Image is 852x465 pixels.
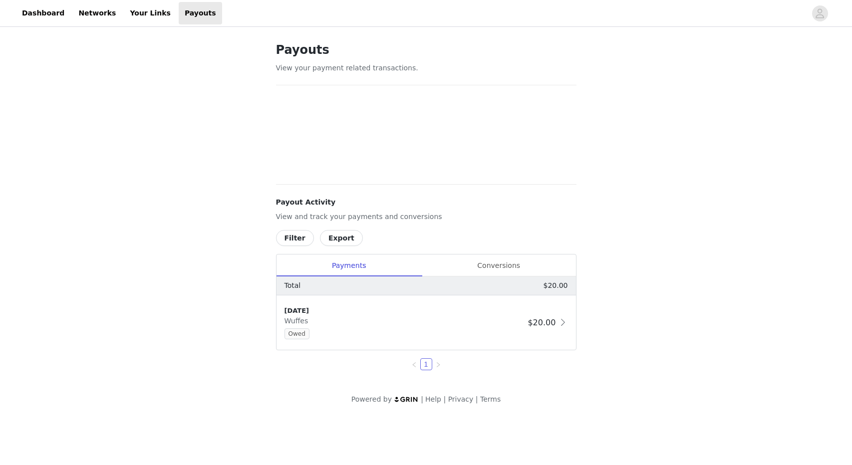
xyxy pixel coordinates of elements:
[422,254,576,277] div: Conversions
[284,317,312,325] span: Wuffes
[284,280,301,291] p: Total
[448,395,474,403] a: Privacy
[276,230,314,246] button: Filter
[276,197,576,208] h4: Payout Activity
[277,254,422,277] div: Payments
[284,328,309,339] span: Owed
[421,395,423,403] span: |
[420,358,432,370] li: 1
[528,318,556,327] span: $20.00
[815,5,825,21] div: avatar
[72,2,122,24] a: Networks
[276,63,576,73] p: View your payment related transactions.
[284,306,524,316] div: [DATE]
[425,395,441,403] a: Help
[320,230,363,246] button: Export
[351,395,392,403] span: Powered by
[476,395,478,403] span: |
[544,280,568,291] p: $20.00
[411,362,417,368] i: icon: left
[16,2,70,24] a: Dashboard
[435,362,441,368] i: icon: right
[276,212,576,222] p: View and track your payments and conversions
[179,2,222,24] a: Payouts
[276,41,576,59] h1: Payouts
[432,358,444,370] li: Next Page
[394,396,419,403] img: logo
[421,359,432,370] a: 1
[277,295,576,350] div: clickable-list-item
[124,2,177,24] a: Your Links
[408,358,420,370] li: Previous Page
[480,395,501,403] a: Terms
[443,395,446,403] span: |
